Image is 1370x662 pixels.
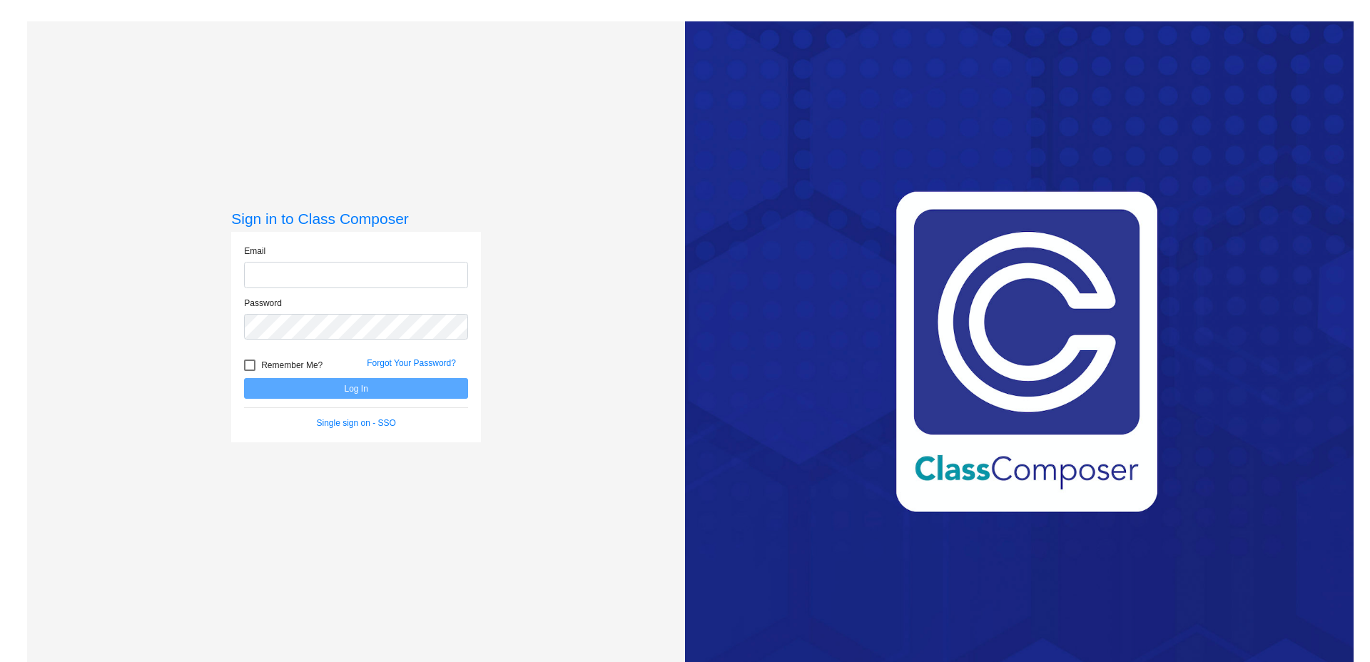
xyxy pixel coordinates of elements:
[231,210,481,228] h3: Sign in to Class Composer
[261,357,323,374] span: Remember Me?
[317,418,396,428] a: Single sign on - SSO
[367,358,456,368] a: Forgot Your Password?
[244,378,468,399] button: Log In
[244,297,282,310] label: Password
[244,245,265,258] label: Email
